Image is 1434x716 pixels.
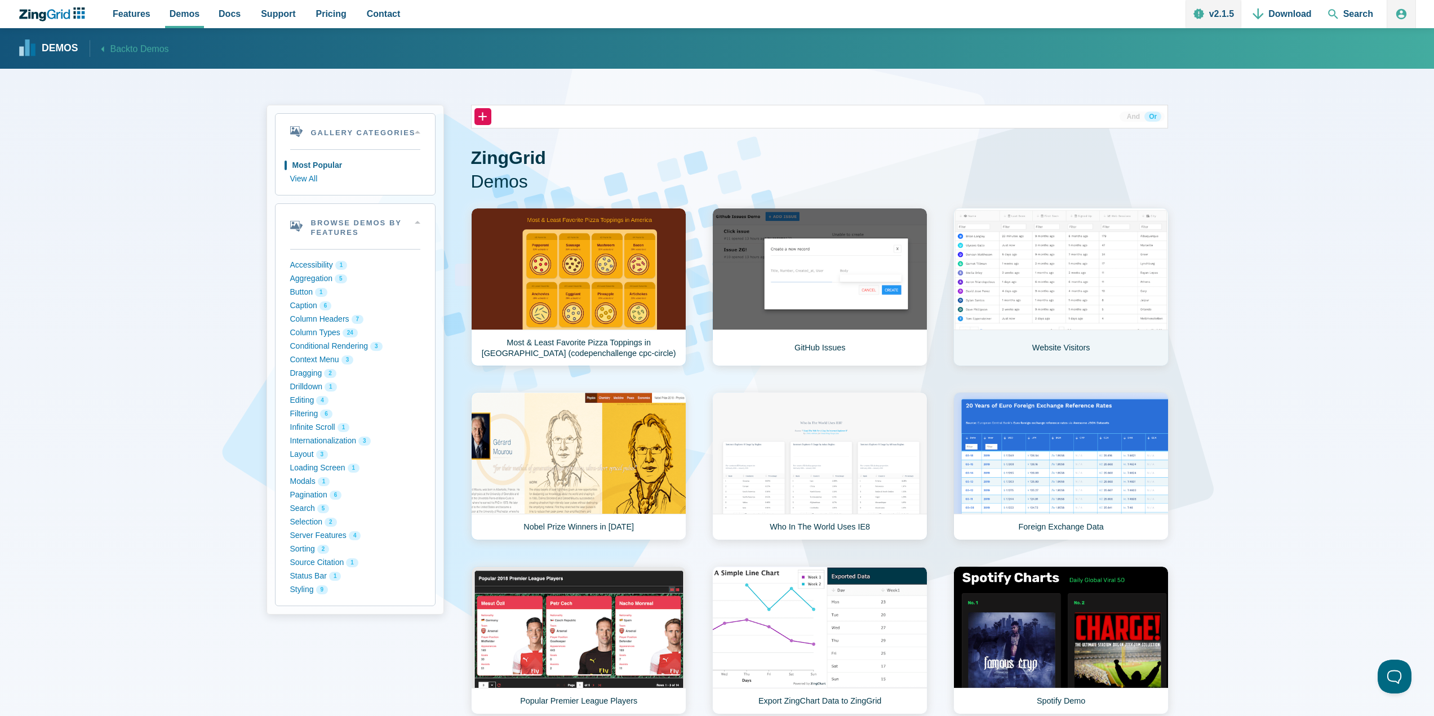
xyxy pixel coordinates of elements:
[290,299,420,313] button: Caption 6
[471,208,686,366] a: Most & Least Favorite Pizza Toppings in [GEOGRAPHIC_DATA] (codepenchallenge cpc-circle)
[290,259,420,272] button: Accessibility 1
[474,108,491,125] button: +
[42,43,78,54] strong: Demos
[316,6,347,21] span: Pricing
[290,515,420,529] button: Selection 2
[219,6,241,21] span: Docs
[290,475,420,488] button: Modals 1
[290,502,420,515] button: Search 5
[471,392,686,540] a: Nobel Prize Winners in [DATE]
[261,6,295,21] span: Support
[1378,660,1411,693] iframe: Toggle Customer Support
[290,367,420,380] button: Dragging 2
[1144,112,1161,122] button: Or
[113,6,150,21] span: Features
[110,42,169,57] span: Back
[19,40,78,57] a: Demos
[953,208,1169,366] a: Website Visitors
[290,272,420,286] button: Aggregation 5
[290,353,420,367] button: Context Menu 3
[290,556,420,570] button: Source Citation 1
[18,7,91,21] a: ZingChart Logo. Click to return to the homepage
[290,340,420,353] button: Conditional Rendering 3
[712,392,927,540] a: Who In The World Uses IE8
[290,448,420,461] button: Layout 3
[367,6,401,21] span: Contact
[290,583,420,597] button: Styling 9
[953,566,1169,714] a: Spotify Demo
[290,461,420,475] button: Loading Screen 1
[290,529,420,542] button: Server Features 4
[90,41,169,57] a: Backto Demos
[712,566,927,714] a: Export ZingChart Data to ZingGrid
[170,6,199,21] span: Demos
[276,204,435,249] summary: Browse Demos By Features
[290,326,420,340] button: Column Types 24
[290,421,420,434] button: Infinite Scroll 1
[290,407,420,421] button: Filtering 6
[290,394,420,407] button: Editing 4
[471,566,686,714] a: Popular Premier League Players
[471,170,1168,194] span: Demos
[290,313,420,326] button: Column Headers 7
[953,392,1169,540] a: Foreign Exchange Data
[130,45,168,54] span: to Demos
[276,114,435,149] summary: Gallery Categories
[290,380,420,394] button: Drilldown 1
[290,172,420,186] button: View All
[290,286,420,299] button: Button 1
[290,159,420,172] button: Most Popular
[290,488,420,502] button: Pagination 6
[471,148,546,168] strong: ZingGrid
[290,434,420,448] button: Internationalization 3
[712,208,927,366] a: GitHub Issues
[290,542,420,556] button: Sorting 2
[290,570,420,583] button: Status Bar 1
[1122,112,1144,122] button: And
